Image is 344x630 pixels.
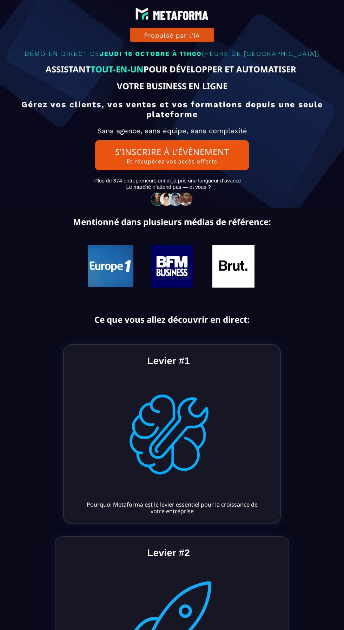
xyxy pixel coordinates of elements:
[145,546,191,560] text: Levier #2
[21,100,326,119] b: Gérez vos clients, vos ventes et vos formations depuis une seule plateforme
[11,314,333,327] text: Ce que vous allez découvrir en direct:
[88,245,133,287] img: 0554b7621dbcc23f00e47a6d4a67910b_Capture_d%E2%80%99e%CC%81cran_2025-06-07_a%CC%80_08.10.48.png
[100,50,202,57] span: JEUDI 16 OCTOBRE À 11H00
[44,59,300,96] text: ASSISTANT POUR DÉVELOPPER ET AUTOMATISER VOTRE BUSINESS EN LIGNE
[21,123,323,139] h2: Sans agence, sans équipe, sans complexité
[81,500,263,516] text: Pourquoi Metaforma est le levier essentiel pour la croissance de votre entreprise
[145,354,191,368] text: Levier #1
[133,5,211,22] img: e6894688e7183536f91f6cf1769eef69_LOGO_BLANC.png
[11,214,333,231] text: Mentionné dans plusieurs médias de référence:
[14,176,323,192] text: Plus de 374 entrepreneurs ont déjà pris une longueur d’avance. Le marché n’attend pas — et vous ?
[95,140,249,170] button: S’INSCRIRE À L’ÉVÈNEMENTEt récupérez vos accès offerts
[151,245,193,288] img: b7f71f5504ea002da3ba733e1ad0b0f6_119.jpg
[108,370,236,498] img: 1d3fc4a091ef8b41c79d0fb4c4bd3f35_D0A26184-220D-4C06-96EB-B2CDB567F1BB.png
[130,28,214,42] button: Propulsé par l'IA
[21,48,323,59] p: DÉMO EN DIRECT CE (HEURE DE [GEOGRAPHIC_DATA])
[149,192,195,206] img: 32586e8465b4242308ef789b458fc82f_community-people.png
[212,245,255,288] img: 704b97603b3d89ec847c04719d9c8fae_221.jpg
